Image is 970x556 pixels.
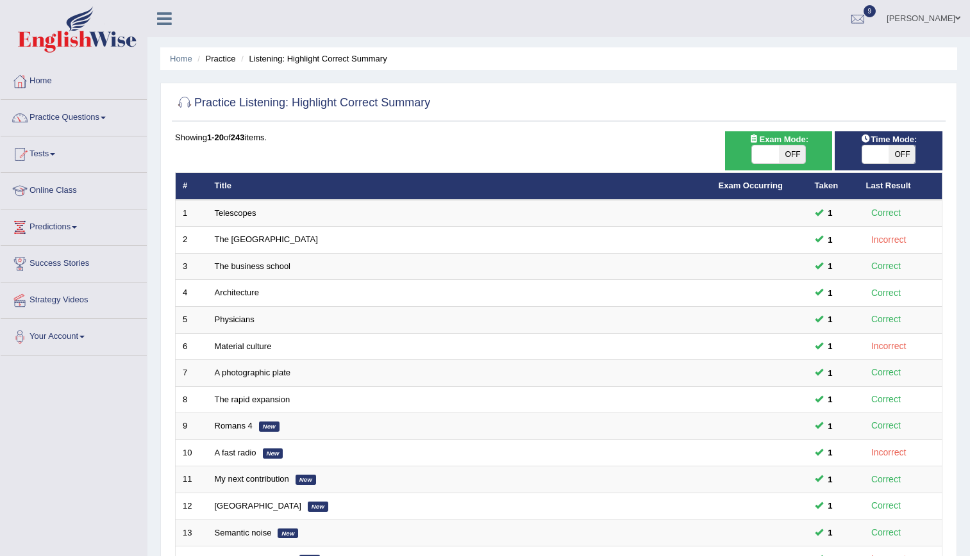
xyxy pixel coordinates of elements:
a: Romans 4 [215,421,253,430]
a: Material culture [215,341,272,351]
a: Practice Questions [1,100,147,132]
li: Practice [194,53,235,65]
span: Exam Mode: [744,133,813,146]
a: My next contribution [215,474,289,484]
td: 8 [176,386,208,413]
em: New [308,502,328,512]
span: You can still take this question [823,313,838,326]
li: Listening: Highlight Correct Summary [238,53,387,65]
a: Tests [1,136,147,168]
td: 7 [176,360,208,387]
span: You can still take this question [823,233,838,247]
span: You can still take this question [823,446,838,459]
span: You can still take this question [823,499,838,512]
td: 2 [176,227,208,254]
div: Correct [866,206,907,220]
td: 1 [176,200,208,227]
span: You can still take this question [823,339,838,353]
a: Semantic noise [215,528,272,537]
td: 10 [176,439,208,466]
span: OFF [889,145,916,163]
th: Title [208,173,712,200]
td: 4 [176,280,208,307]
a: Your Account [1,319,147,351]
em: New [296,475,316,485]
h2: Practice Listening: Highlight Correct Summary [175,94,430,113]
div: Show exams occurring in exams [725,131,833,170]
div: Incorrect [866,233,912,247]
th: Last Result [859,173,942,200]
td: 3 [176,253,208,280]
div: Showing of items. [175,131,942,143]
a: Exam Occurring [719,181,783,190]
span: You can still take this question [823,366,838,380]
div: Incorrect [866,445,912,460]
em: New [263,448,283,459]
td: 6 [176,333,208,360]
a: A fast radio [215,448,256,457]
a: Success Stories [1,246,147,278]
a: [GEOGRAPHIC_DATA] [215,501,301,511]
div: Correct [866,472,907,487]
b: 243 [231,133,245,142]
div: Correct [866,498,907,513]
span: You can still take this question [823,286,838,300]
th: # [176,173,208,200]
div: Correct [866,392,907,407]
a: Architecture [215,288,259,297]
em: New [259,421,280,432]
span: Time Mode: [855,133,922,146]
div: Correct [866,418,907,433]
div: Correct [866,525,907,540]
span: You can still take this question [823,420,838,433]
td: 11 [176,466,208,493]
td: 5 [176,307,208,334]
span: You can still take this question [823,259,838,273]
a: Online Class [1,173,147,205]
div: Correct [866,286,907,300]
a: The rapid expansion [215,395,290,404]
span: You can still take this question [823,473,838,486]
a: Predictions [1,209,147,241]
a: Home [170,54,192,63]
b: 1-20 [207,133,224,142]
span: 9 [864,5,876,17]
a: The business school [215,261,291,271]
span: OFF [779,145,806,163]
a: Strategy Videos [1,282,147,315]
a: Home [1,63,147,95]
span: You can still take this question [823,393,838,406]
th: Taken [808,173,859,200]
a: A photographic plate [215,368,291,377]
span: You can still take this question [823,206,838,220]
div: Correct [866,365,907,380]
span: You can still take this question [823,526,838,539]
a: Telescopes [215,208,256,218]
td: 12 [176,493,208,519]
div: Incorrect [866,339,912,354]
a: The [GEOGRAPHIC_DATA] [215,234,318,244]
a: Physicians [215,315,255,324]
td: 13 [176,519,208,546]
td: 9 [176,413,208,440]
em: New [278,528,298,539]
div: Correct [866,312,907,327]
div: Correct [866,259,907,274]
